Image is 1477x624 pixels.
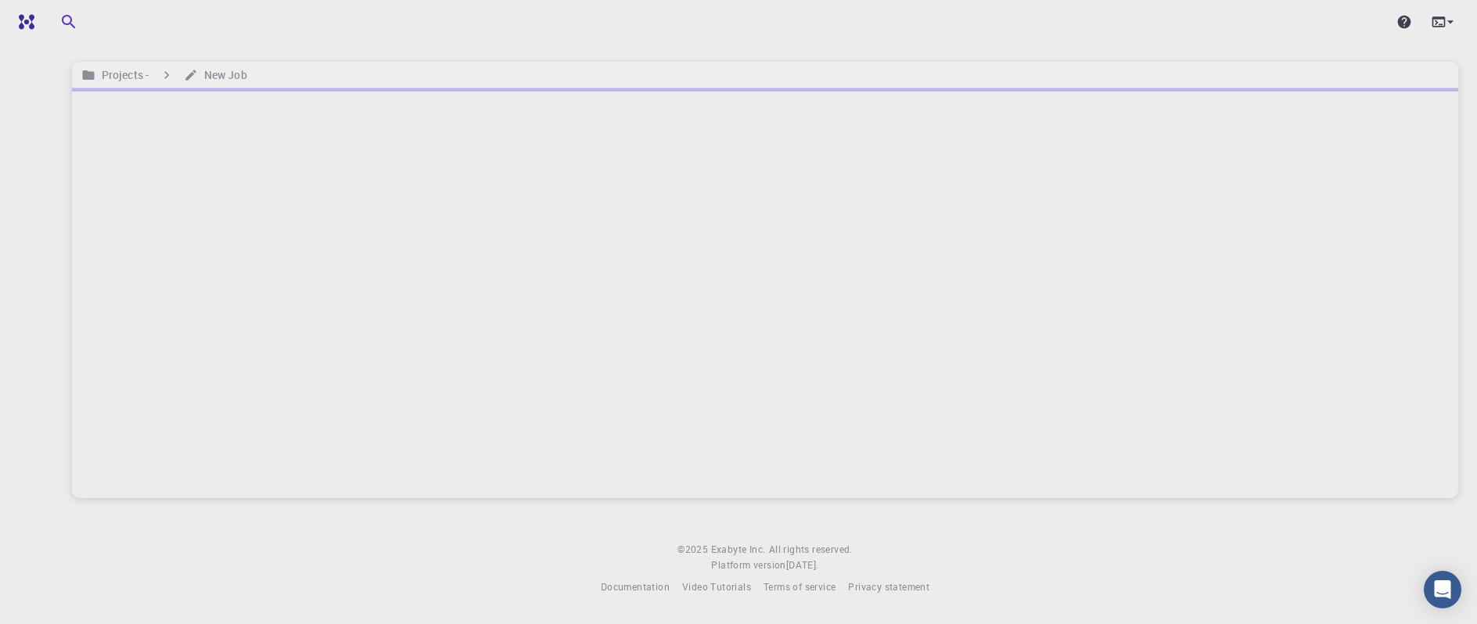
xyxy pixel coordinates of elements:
span: Privacy statement [848,580,929,593]
a: Terms of service [764,579,836,595]
div: Open Intercom Messenger [1424,571,1461,608]
span: © 2025 [677,542,710,558]
h6: Projects - [95,66,149,84]
span: Platform version [711,558,785,573]
nav: breadcrumb [78,66,250,84]
span: Video Tutorials [682,580,751,593]
a: Privacy statement [848,579,929,595]
span: Terms of service [764,580,836,593]
a: Documentation [601,579,670,595]
a: Exabyte Inc. [711,542,766,558]
a: Video Tutorials [682,579,751,595]
a: [DATE]. [786,558,819,573]
span: [DATE] . [786,558,819,571]
span: Exabyte Inc. [711,543,766,555]
h6: New Job [198,66,247,84]
span: All rights reserved. [769,542,853,558]
span: Documentation [601,580,670,593]
img: logo [13,14,34,30]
